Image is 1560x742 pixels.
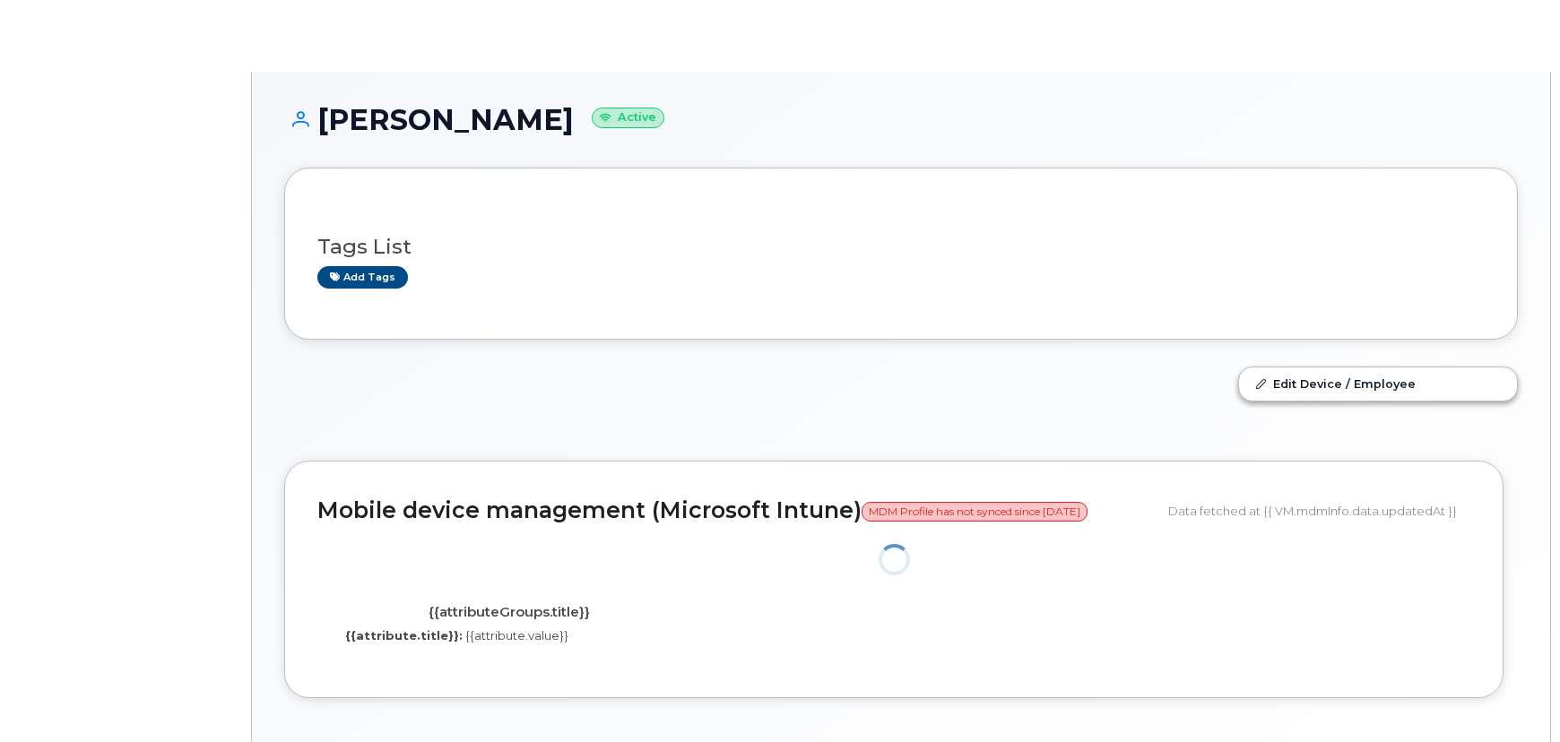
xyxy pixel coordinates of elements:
a: Add tags [317,266,408,289]
h3: Tags List [317,236,1485,258]
span: {{attribute.value}} [465,628,568,643]
span: MDM Profile has not synced since [DATE] [862,502,1088,522]
small: Active [592,108,664,128]
a: Edit Device / Employee [1239,367,1517,400]
h1: [PERSON_NAME] [284,104,1518,135]
label: {{attribute.title}}: [345,627,463,644]
div: Data fetched at {{ VM.mdmInfo.data.updatedAt }} [1168,494,1470,528]
h4: {{attributeGroups.title}} [331,605,689,620]
h2: Mobile device management (Microsoft Intune) [317,498,1155,523]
